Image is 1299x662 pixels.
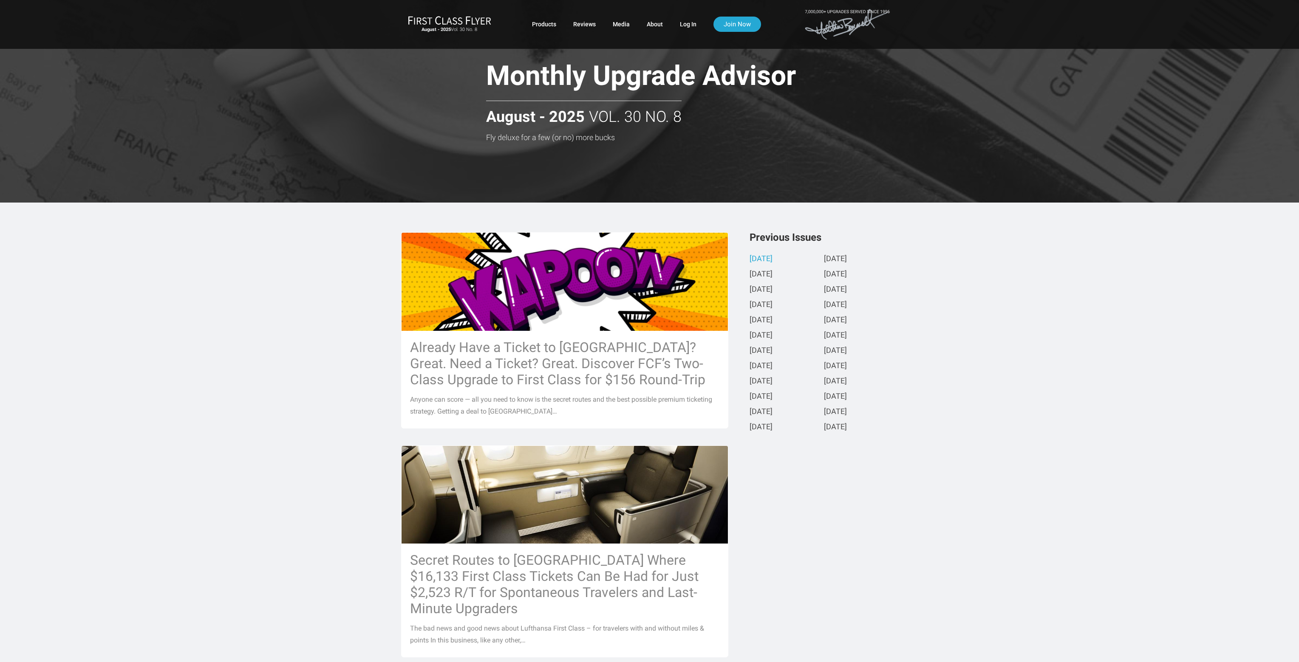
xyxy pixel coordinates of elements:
[750,270,773,279] a: [DATE]
[532,17,556,32] a: Products
[713,17,761,32] a: Join Now
[486,133,856,142] h3: Fly deluxe for a few (or no) more bucks
[824,316,847,325] a: [DATE]
[750,392,773,401] a: [DATE]
[824,408,847,417] a: [DATE]
[750,408,773,417] a: [DATE]
[824,331,847,340] a: [DATE]
[824,423,847,432] a: [DATE]
[750,362,773,371] a: [DATE]
[824,301,847,310] a: [DATE]
[410,623,719,646] p: The bad news and good news about Lufthansa First Class – for travelers with and without miles & p...
[422,27,451,32] strong: August - 2025
[486,61,856,94] h1: Monthly Upgrade Advisor
[680,17,696,32] a: Log In
[408,16,491,33] a: First Class FlyerAugust - 2025Vol. 30 No. 8
[750,232,898,242] h3: Previous Issues
[824,392,847,401] a: [DATE]
[647,17,663,32] a: About
[613,17,630,32] a: Media
[486,109,585,126] strong: August - 2025
[824,285,847,294] a: [DATE]
[486,101,682,126] h2: Vol. 30 No. 8
[750,285,773,294] a: [DATE]
[824,362,847,371] a: [DATE]
[750,316,773,325] a: [DATE]
[750,255,773,264] a: [DATE]
[824,270,847,279] a: [DATE]
[750,301,773,310] a: [DATE]
[410,552,719,617] h3: Secret Routes to [GEOGRAPHIC_DATA] Where $16,133 First Class Tickets Can Be Had for Just $2,523 R...
[750,331,773,340] a: [DATE]
[750,377,773,386] a: [DATE]
[408,16,491,25] img: First Class Flyer
[408,27,491,33] small: Vol. 30 No. 8
[750,423,773,432] a: [DATE]
[824,377,847,386] a: [DATE]
[573,17,596,32] a: Reviews
[750,346,773,355] a: [DATE]
[824,255,847,264] a: [DATE]
[410,394,719,417] p: Anyone can score — all you need to know is the secret routes and the best possible premium ticket...
[824,346,847,355] a: [DATE]
[410,339,719,388] h3: Already Have a Ticket to [GEOGRAPHIC_DATA]? Great. Need a Ticket? Great. Discover FCF’s Two-Class...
